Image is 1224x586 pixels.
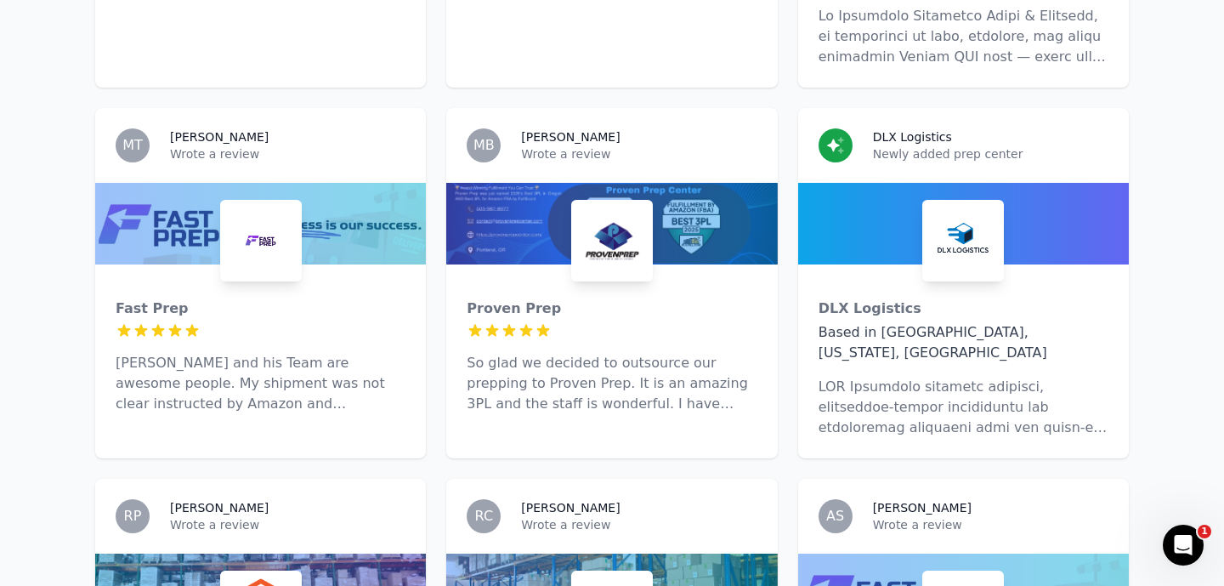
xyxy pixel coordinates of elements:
[521,516,756,533] p: Wrote a review
[170,516,405,533] p: Wrote a review
[521,128,620,145] h3: [PERSON_NAME]
[124,509,142,523] span: RP
[873,516,1108,533] p: Wrote a review
[116,299,405,319] div: Fast Prep
[446,108,777,458] a: MB[PERSON_NAME]Wrote a reviewProven PrepProven PrepSo glad we decided to outsource our prepping t...
[826,509,844,523] span: AS
[873,128,952,145] h3: DLX Logistics
[467,353,756,414] p: So glad we decided to outsource our prepping to Proven Prep. It is an amazing 3PL and the staff i...
[170,128,269,145] h3: [PERSON_NAME]
[170,145,405,162] p: Wrote a review
[475,509,494,523] span: RC
[521,499,620,516] h3: [PERSON_NAME]
[575,203,649,278] img: Proven Prep
[1163,525,1204,566] iframe: Intercom live chat
[473,139,495,152] span: MB
[1198,525,1211,538] span: 1
[873,499,972,516] h3: [PERSON_NAME]
[95,108,426,458] a: MT[PERSON_NAME]Wrote a reviewFast PrepFast Prep[PERSON_NAME] and his Team are awesome people. My ...
[116,353,405,414] p: [PERSON_NAME] and his Team are awesome people. My shipment was not clear instructed by Amazon and...
[521,145,756,162] p: Wrote a review
[122,139,143,152] span: MT
[467,299,756,319] div: Proven Prep
[819,6,1108,67] p: Lo Ipsumdolo Sitametco Adipi & Elitsedd, ei temporinci ut labo, etdolore, mag aliqu enimadmin Ven...
[926,203,1000,278] img: DLX Logistics
[819,322,1108,363] div: Based in [GEOGRAPHIC_DATA], [US_STATE], [GEOGRAPHIC_DATA]
[819,299,1108,319] div: DLX Logistics
[170,499,269,516] h3: [PERSON_NAME]
[798,108,1129,458] a: DLX LogisticsNewly added prep centerDLX LogisticsDLX LogisticsBased in [GEOGRAPHIC_DATA], [US_STA...
[873,145,1108,162] p: Newly added prep center
[819,377,1108,438] p: LOR Ipsumdolo sitametc adipisci, elitseddoe-tempor incididuntu lab etdoloremag aliquaeni admi ven...
[224,203,298,278] img: Fast Prep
